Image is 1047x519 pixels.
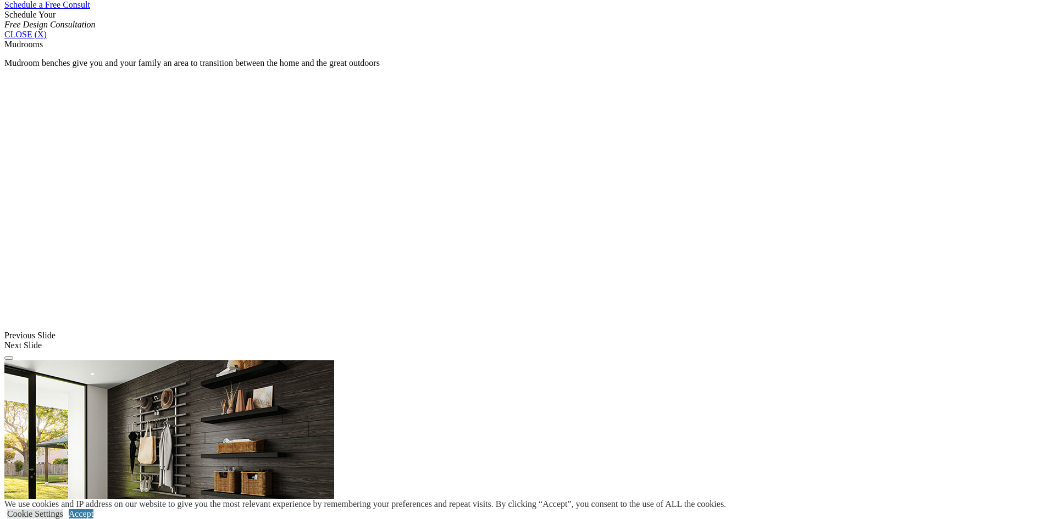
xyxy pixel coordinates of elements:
em: Free Design Consultation [4,20,96,29]
div: We use cookies and IP address on our website to give you the most relevant experience by remember... [4,499,726,509]
div: Next Slide [4,341,1043,350]
a: CLOSE (X) [4,30,47,39]
span: Mudrooms [4,40,43,49]
p: Mudroom benches give you and your family an area to transition between the home and the great out... [4,58,1043,68]
a: Cookie Settings [7,509,63,518]
div: Previous Slide [4,331,1043,341]
span: Schedule Your [4,10,96,29]
a: Accept [69,509,93,518]
button: Click here to pause slide show [4,356,13,360]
